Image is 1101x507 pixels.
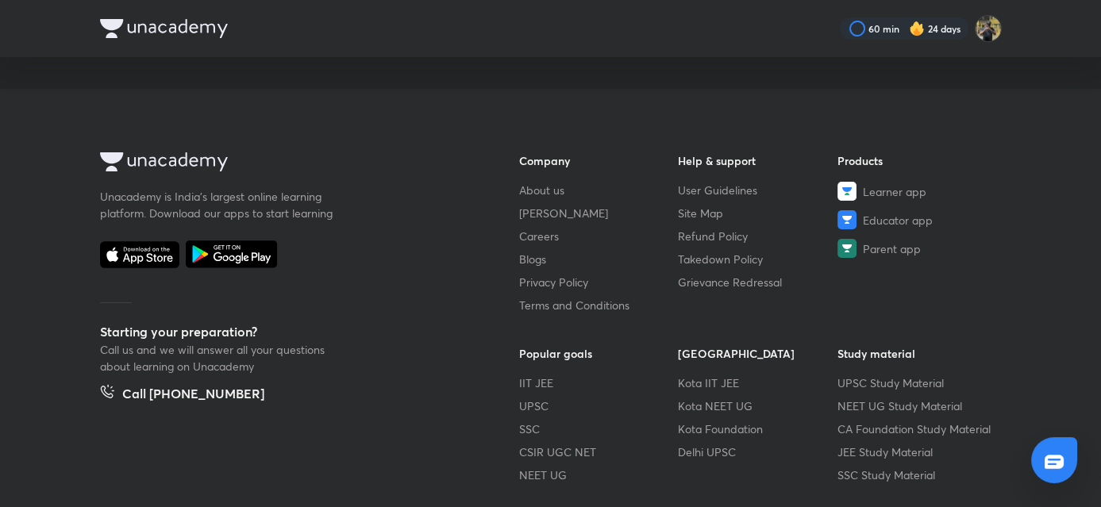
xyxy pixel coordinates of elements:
[100,188,338,221] p: Unacademy is India’s largest online learning platform. Download our apps to start learning
[519,467,679,483] a: NEET UG
[837,210,997,229] a: Educator app
[837,345,997,362] h6: Study material
[678,421,837,437] a: Kota Foundation
[519,152,679,169] h6: Company
[519,251,679,267] a: Blogs
[519,274,679,290] a: Privacy Policy
[837,444,997,460] a: JEE Study Material
[837,398,997,414] a: NEET UG Study Material
[100,19,228,38] img: Company Logo
[678,152,837,169] h6: Help & support
[837,182,857,201] img: Learner app
[678,274,837,290] a: Grievance Redressal
[837,152,997,169] h6: Products
[678,228,837,244] a: Refund Policy
[909,21,925,36] img: streak
[519,228,559,244] span: Careers
[863,212,933,229] span: Educator app
[678,251,837,267] a: Takedown Policy
[678,374,837,391] a: Kota IIT JEE
[519,345,679,362] h6: Popular goals
[678,205,837,221] a: Site Map
[100,384,264,406] a: Call [PHONE_NUMBER]
[678,444,837,460] a: Delhi UPSC
[863,183,926,200] span: Learner app
[100,322,468,341] h5: Starting your preparation?
[678,398,837,414] a: Kota NEET UG
[837,374,997,391] a: UPSC Study Material
[863,240,921,257] span: Parent app
[519,374,679,391] a: IIT JEE
[519,228,679,244] a: Careers
[837,239,997,258] a: Parent app
[678,345,837,362] h6: [GEOGRAPHIC_DATA]
[519,444,679,460] a: CSIR UGC NET
[837,210,857,229] img: Educator app
[837,239,857,258] img: Parent app
[837,182,997,201] a: Learner app
[100,152,228,171] img: Company Logo
[975,15,1002,42] img: KRISH JINDAL
[837,421,997,437] a: CA Foundation Study Material
[519,398,679,414] a: UPSC
[678,182,837,198] a: User Guidelines
[519,182,679,198] a: About us
[519,421,679,437] a: SSC
[519,205,679,221] a: [PERSON_NAME]
[122,384,264,406] h5: Call [PHONE_NUMBER]
[837,467,997,483] a: SSC Study Material
[100,341,338,374] p: Call us and we will answer all your questions about learning on Unacademy
[519,297,679,313] a: Terms and Conditions
[100,152,468,175] a: Company Logo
